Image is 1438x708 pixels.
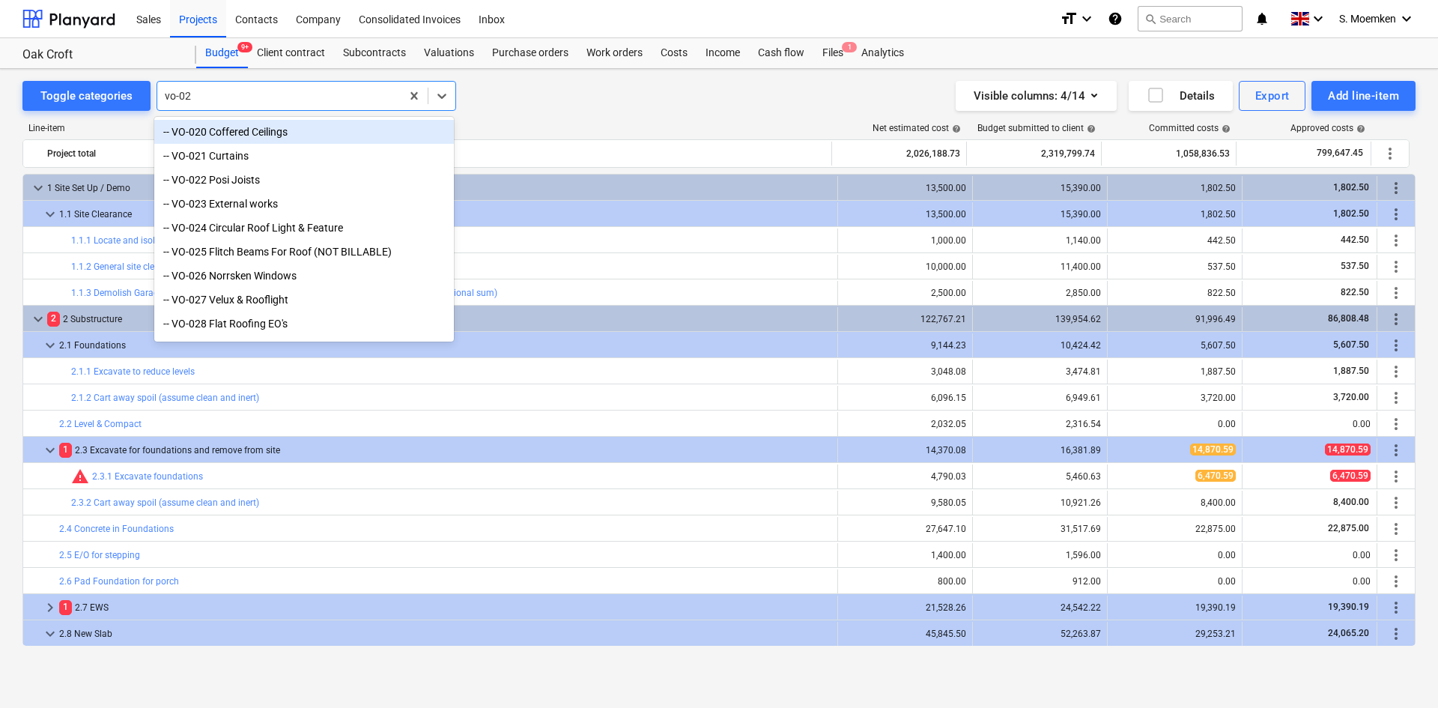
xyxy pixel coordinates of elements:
div: 22,875.00 [1114,524,1236,534]
span: 3,720.00 [1332,392,1371,402]
div: 1,400.00 [844,550,966,560]
div: 0.00 [1249,419,1371,429]
div: 10,424.42 [979,340,1101,351]
div: Costs [652,38,697,68]
a: Cash flow [749,38,813,68]
div: 537.50 [1114,261,1236,272]
div: -- VO-026 Norrsken Windows [154,264,454,288]
a: 2.1.2 Cart away spoil (assume clean and inert) [71,393,259,403]
div: 0.00 [1114,550,1236,560]
div: 2,850.00 [979,288,1101,298]
div: -- VO-022 Posi Joists [154,168,454,192]
div: 21,528.26 [844,602,966,613]
a: Analytics [852,38,913,68]
div: 2,026,188.73 [838,142,960,166]
span: keyboard_arrow_down [41,625,59,643]
div: 16,381.89 [979,445,1101,456]
span: 1,802.50 [1332,208,1371,219]
div: Toggle categories [40,86,133,106]
div: 122,767.21 [844,314,966,324]
i: keyboard_arrow_down [1398,10,1416,28]
span: keyboard_arrow_down [29,310,47,328]
span: 1 [59,600,72,614]
div: 2.7 EWS [59,596,831,620]
div: Project total [47,142,825,166]
span: 442.50 [1339,235,1371,245]
span: 8,400.00 [1332,497,1371,507]
div: -- VO-029 Renewables [154,336,454,360]
a: Files1 [813,38,852,68]
span: keyboard_arrow_down [41,205,59,223]
div: 9,144.23 [844,340,966,351]
div: 822.50 [1114,288,1236,298]
div: Line-item [22,123,833,133]
div: 1,802.50 [1114,209,1236,220]
a: 2.2 Level & Compact [59,419,142,429]
div: 3,474.81 [979,366,1101,377]
div: 6,096.15 [844,393,966,403]
div: Client contract [248,38,334,68]
div: 15,390.00 [979,183,1101,193]
div: Files [813,38,852,68]
div: 15,390.00 [979,209,1101,220]
div: Oak Croft [22,47,178,63]
span: More actions [1387,389,1405,407]
span: help [1084,124,1096,133]
i: keyboard_arrow_down [1309,10,1327,28]
div: Valuations [415,38,483,68]
a: 1.1.3 Demolish Garage (NB Can be used as site accommodation / storage during build) (provisional ... [71,288,497,298]
i: keyboard_arrow_down [1078,10,1096,28]
div: 800.00 [844,576,966,587]
div: 4,790.03 [844,471,966,482]
span: 1 [842,42,857,52]
div: -- VO-024 Circular Roof Light & Feature [154,216,454,240]
div: 9,580.05 [844,497,966,508]
iframe: Chat Widget [1363,636,1438,708]
span: 22,875.00 [1326,523,1371,533]
button: Toggle categories [22,81,151,111]
div: 442.50 [1114,235,1236,246]
div: -- VO-020 Coffered Ceilings [154,120,454,144]
span: Committed costs exceed revised budget [71,468,89,485]
span: 822.50 [1339,287,1371,297]
a: 2.1.1 Excavate to reduce levels [71,366,195,377]
div: Add line-item [1328,86,1399,106]
div: 6,949.61 [979,393,1101,403]
button: Add line-item [1311,81,1416,111]
div: 10,921.26 [979,497,1101,508]
span: More actions [1387,205,1405,223]
div: 1 Site Set Up / Demo [47,176,831,200]
div: 1,058,836.53 [1108,142,1230,166]
div: -- VO-027 Velux & Rooflight [154,288,454,312]
span: 14,870.59 [1325,444,1371,456]
button: Visible columns:4/14 [956,81,1117,111]
a: 1.1.1 Locate and isolate existing site services (Provisional Sum) [71,235,327,246]
div: 14,370.08 [844,445,966,456]
span: More actions [1387,258,1405,276]
div: 1,596.00 [979,550,1101,560]
div: -- VO-025 Flitch Beams For Roof (NOT BILLABLE) [154,240,454,264]
div: -- VO-023 External works [154,192,454,216]
div: 3,048.08 [844,366,966,377]
span: 5,607.50 [1332,339,1371,350]
div: 31,517.69 [979,524,1101,534]
div: 0.00 [1114,419,1236,429]
button: Details [1129,81,1233,111]
i: Knowledge base [1108,10,1123,28]
span: 1,802.50 [1332,182,1371,193]
div: -- VO-021 Curtains [154,144,454,168]
span: More actions [1387,441,1405,459]
div: 2,500.00 [844,288,966,298]
div: 2 Substructure [47,307,831,331]
div: 1,140.00 [979,235,1101,246]
span: More actions [1387,232,1405,249]
div: 10,000.00 [844,261,966,272]
div: Export [1255,86,1290,106]
span: help [949,124,961,133]
div: 13,500.00 [844,209,966,220]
